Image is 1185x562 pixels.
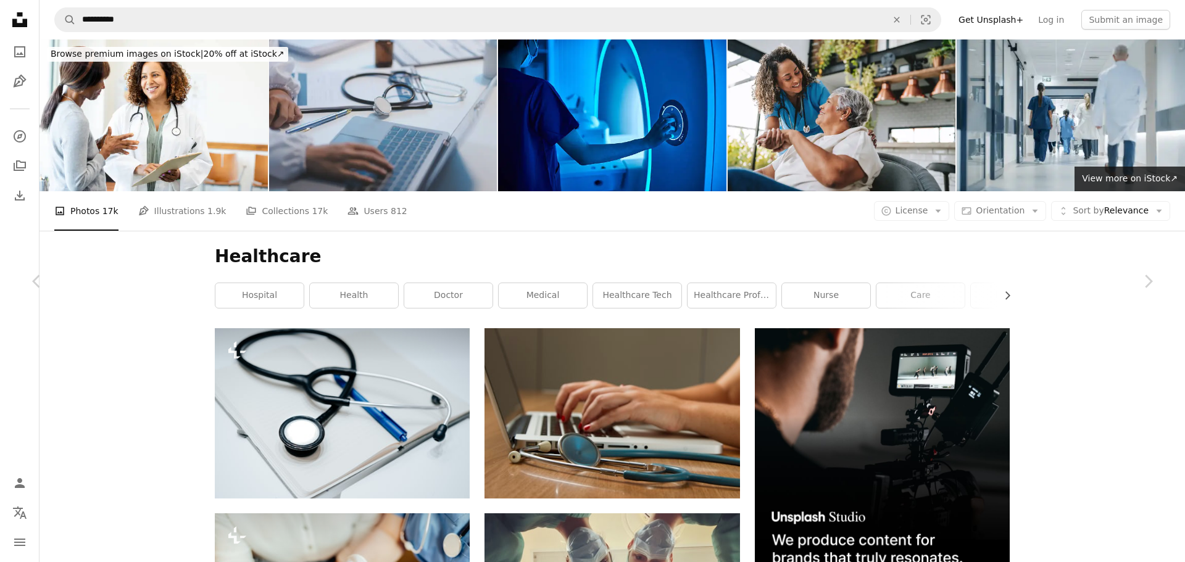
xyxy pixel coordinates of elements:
[728,39,956,191] img: Home health care patient
[484,328,739,498] img: person sitting while using laptop computer and green stethoscope near
[7,530,32,555] button: Menu
[883,8,910,31] button: Clear
[310,283,398,308] a: health
[207,204,226,218] span: 1.9k
[996,283,1010,308] button: scroll list to the right
[269,39,497,191] img: A professional and focused Asian female doctor in scrubs is working and reading medical research ...
[347,191,407,231] a: Users 812
[876,283,965,308] a: care
[484,408,739,419] a: person sitting while using laptop computer and green stethoscope near
[246,191,328,231] a: Collections 17k
[7,471,32,495] a: Log in / Sign up
[1075,167,1185,191] a: View more on iStock↗
[874,201,950,221] button: License
[7,39,32,64] a: Photos
[499,283,587,308] a: medical
[215,283,304,308] a: hospital
[312,204,328,218] span: 17k
[498,39,726,191] img: Female Nurse Operating MRI Scan Machine at MRI-scanner Room
[39,39,268,191] img: Doctor and Patient Discussing Healthcare in Clinic
[1111,222,1185,341] a: Next
[976,205,1025,215] span: Orientation
[51,49,285,59] span: 20% off at iStock ↗
[782,283,870,308] a: nurse
[1051,201,1170,221] button: Sort byRelevance
[7,69,32,94] a: Illustrations
[215,328,470,498] img: a book with a stethoscope on top of it
[138,191,227,231] a: Illustrations 1.9k
[215,408,470,419] a: a book with a stethoscope on top of it
[391,204,407,218] span: 812
[951,10,1031,30] a: Get Unsplash+
[911,8,941,31] button: Visual search
[971,283,1059,308] a: medicine
[7,500,32,525] button: Language
[954,201,1046,221] button: Orientation
[688,283,776,308] a: healthcare professional
[55,8,76,31] button: Search Unsplash
[1073,205,1104,215] span: Sort by
[1073,205,1149,217] span: Relevance
[593,283,681,308] a: healthcare tech
[7,154,32,178] a: Collections
[404,283,493,308] a: doctor
[1081,10,1170,30] button: Submit an image
[957,39,1185,191] img: Hospital Hallway with Doctors, Nurses and Specialists in Hospital. Female and Male Physicians, Su...
[39,39,296,69] a: Browse premium images on iStock|20% off at iStock↗
[51,49,203,59] span: Browse premium images on iStock |
[215,246,1010,268] h1: Healthcare
[1031,10,1071,30] a: Log in
[54,7,941,32] form: Find visuals sitewide
[7,124,32,149] a: Explore
[7,183,32,208] a: Download History
[896,205,928,215] span: License
[1082,173,1178,183] span: View more on iStock ↗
